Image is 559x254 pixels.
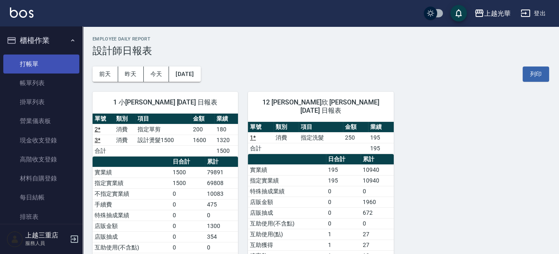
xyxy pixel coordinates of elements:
[248,122,393,154] table: a dense table
[93,199,171,210] td: 手續費
[248,229,326,240] td: 互助使用(點)
[93,45,549,57] h3: 設計師日報表
[144,66,169,82] button: 今天
[136,135,191,145] td: 設計燙髮1500
[3,150,79,169] a: 高階收支登錄
[191,124,214,135] td: 200
[368,132,393,143] td: 195
[326,240,360,250] td: 1
[361,197,394,207] td: 1960
[248,175,326,186] td: 指定實業績
[368,122,393,133] th: 業績
[114,124,136,135] td: 消費
[171,242,205,253] td: 0
[93,36,549,42] h2: Employee Daily Report
[191,135,214,145] td: 1600
[214,114,238,124] th: 業績
[102,98,228,107] span: 1 小[PERSON_NAME] [DATE] 日報表
[171,167,205,178] td: 1500
[248,218,326,229] td: 互助使用(不含點)
[25,240,67,247] p: 服務人員
[191,114,214,124] th: 金額
[361,207,394,218] td: 672
[3,188,79,207] a: 每日結帳
[248,164,326,175] td: 實業績
[274,132,299,143] td: 消費
[3,112,79,131] a: 營業儀表板
[93,242,171,253] td: 互助使用(不含點)
[205,178,238,188] td: 69808
[361,154,394,165] th: 累計
[3,93,79,112] a: 掛單列表
[214,145,238,156] td: 1500
[93,114,114,124] th: 單號
[214,124,238,135] td: 180
[361,164,394,175] td: 10940
[326,154,360,165] th: 日合計
[248,122,273,133] th: 單號
[205,167,238,178] td: 79891
[326,164,360,175] td: 195
[169,66,200,82] button: [DATE]
[3,55,79,74] a: 打帳單
[10,7,33,18] img: Logo
[471,5,514,22] button: 上越光華
[368,143,393,154] td: 195
[361,175,394,186] td: 10940
[136,124,191,135] td: 指定單剪
[205,242,238,253] td: 0
[171,188,205,199] td: 0
[205,199,238,210] td: 475
[299,122,343,133] th: 項目
[205,210,238,221] td: 0
[205,188,238,199] td: 10083
[136,114,191,124] th: 項目
[484,8,511,19] div: 上越光華
[93,188,171,199] td: 不指定實業績
[523,66,549,82] button: 列印
[248,240,326,250] td: 互助獲得
[93,210,171,221] td: 特殊抽成業績
[326,207,360,218] td: 0
[3,74,79,93] a: 帳單列表
[118,66,144,82] button: 昨天
[361,229,394,240] td: 27
[93,221,171,231] td: 店販金額
[205,231,238,242] td: 354
[171,178,205,188] td: 1500
[171,210,205,221] td: 0
[361,186,394,197] td: 0
[343,132,368,143] td: 250
[25,231,67,240] h5: 上越三重店
[171,157,205,167] th: 日合計
[93,114,238,157] table: a dense table
[343,122,368,133] th: 金額
[3,169,79,188] a: 材料自購登錄
[258,98,383,115] span: 12 [PERSON_NAME]欣 [PERSON_NAME] [DATE] 日報表
[326,229,360,240] td: 1
[114,135,136,145] td: 消費
[93,167,171,178] td: 實業績
[326,218,360,229] td: 0
[326,175,360,186] td: 195
[7,231,23,247] img: Person
[93,145,114,156] td: 合計
[326,186,360,197] td: 0
[114,114,136,124] th: 類別
[3,207,79,226] a: 排班表
[361,240,394,250] td: 27
[171,231,205,242] td: 0
[171,199,205,210] td: 0
[517,6,549,21] button: 登出
[214,135,238,145] td: 1320
[361,218,394,229] td: 0
[248,207,326,218] td: 店販抽成
[248,186,326,197] td: 特殊抽成業績
[274,122,299,133] th: 類別
[3,30,79,51] button: 櫃檯作業
[205,157,238,167] th: 累計
[3,131,79,150] a: 現金收支登錄
[450,5,467,21] button: save
[205,221,238,231] td: 1300
[248,197,326,207] td: 店販金額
